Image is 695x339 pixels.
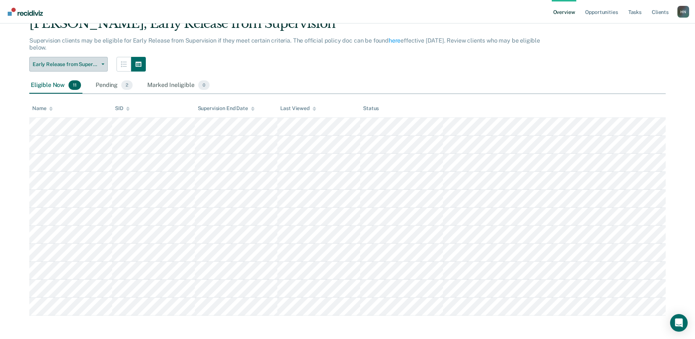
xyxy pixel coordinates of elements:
[280,105,316,112] div: Last Viewed
[29,16,551,37] div: [PERSON_NAME], Early Release from Supervision
[29,77,82,94] div: Eligible Now11
[32,105,53,112] div: Name
[363,105,379,112] div: Status
[8,8,43,16] img: Recidiviz
[677,6,689,18] button: Profile dropdown button
[670,314,688,332] div: Open Intercom Messenger
[69,80,81,90] span: 11
[29,57,108,72] button: Early Release from Supervision
[198,80,210,90] span: 0
[389,37,400,44] a: here
[146,77,211,94] div: Marked Ineligible0
[198,105,255,112] div: Supervision End Date
[677,6,689,18] div: H N
[94,77,134,94] div: Pending2
[33,61,99,68] span: Early Release from Supervision
[115,105,130,112] div: SID
[29,37,540,51] p: Supervision clients may be eligible for Early Release from Supervision if they meet certain crite...
[121,80,133,90] span: 2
